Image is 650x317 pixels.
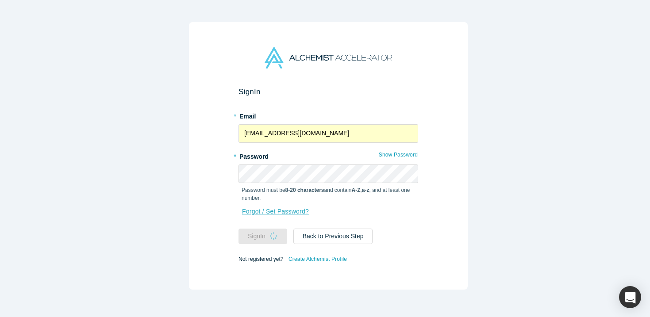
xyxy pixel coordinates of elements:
[238,87,418,96] h2: Sign In
[242,186,415,202] p: Password must be and contain , , and at least one number.
[378,149,418,160] button: Show Password
[362,187,369,193] strong: a-z
[238,256,283,262] span: Not registered yet?
[352,187,361,193] strong: A-Z
[242,204,309,219] a: Forgot / Set Password?
[288,253,347,265] a: Create Alchemist Profile
[285,187,324,193] strong: 8-20 characters
[265,47,392,69] img: Alchemist Accelerator Logo
[238,109,418,121] label: Email
[238,229,287,244] button: SignIn
[293,229,373,244] button: Back to Previous Step
[238,149,418,161] label: Password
